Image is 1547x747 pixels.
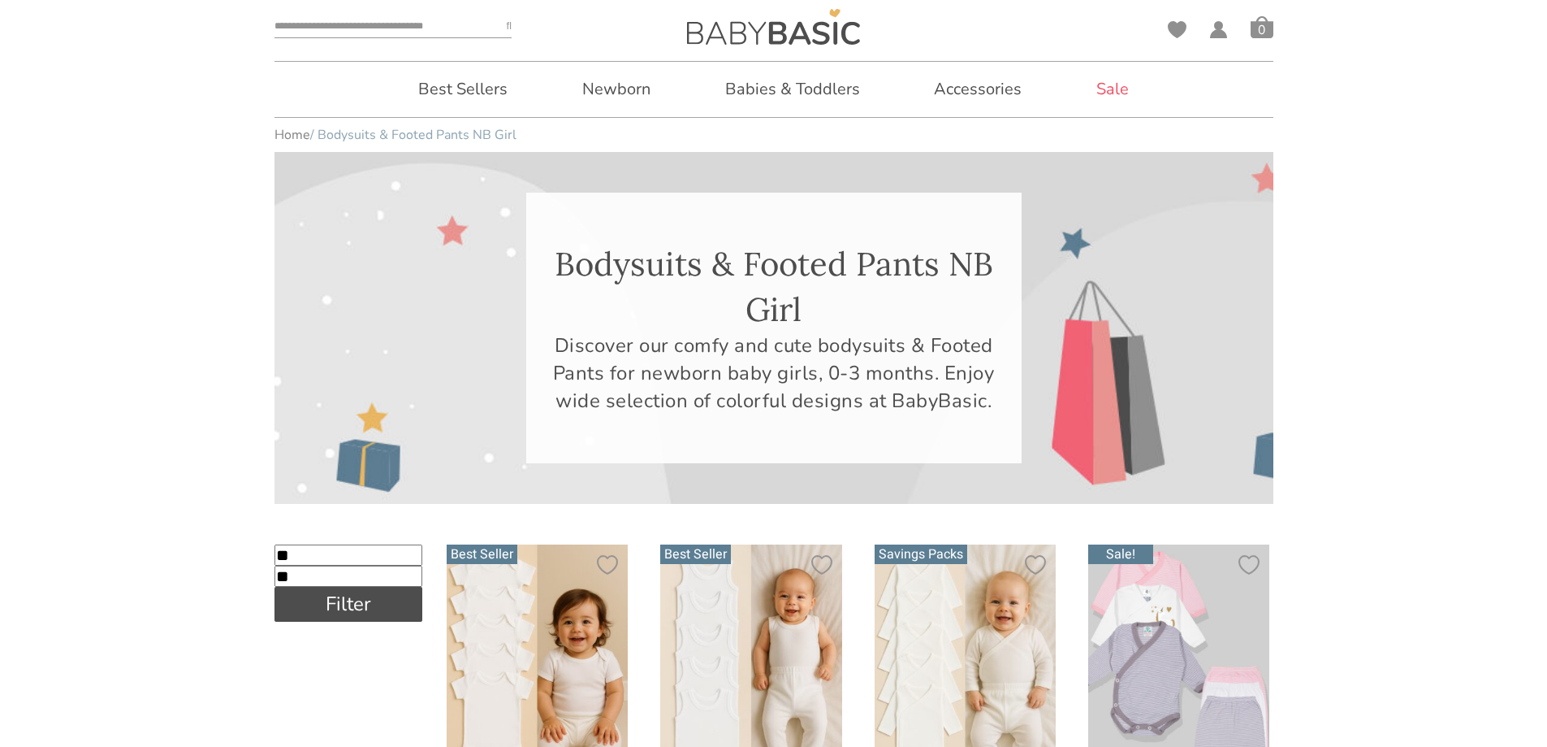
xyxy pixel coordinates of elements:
[1209,21,1228,44] span: My Account
[274,126,1273,144] nav: Breadcrumb
[1088,545,1153,564] span: Sale!
[1251,15,1273,38] a: Cart0
[875,545,967,564] span: Savings Packs
[447,545,517,564] span: Best Seller
[394,62,532,117] a: Best Sellers
[1168,21,1186,44] span: Wishlist
[701,62,884,117] a: Babies & Toddlers
[1251,22,1273,38] span: 0
[542,332,1005,415] p: Discover our comfy and cute bodysuits & Footed Pants for newborn baby girls, 0-3 months. Enjoy wi...
[1072,62,1153,117] a: Sale
[1251,15,1273,38] span: Cart
[542,241,1005,332] h1: Bodysuits & Footed Pants NB Girl
[274,126,310,144] a: Home
[1209,21,1228,38] a: My Account
[1168,21,1186,38] a: Wishlist
[558,62,675,117] a: Newborn
[687,9,860,45] img: White 5-Pack Unisex Short Sleeve Baby Bodysuits - 100% Cotton Tricot (0-3M)
[660,545,731,564] span: Best Seller
[274,587,423,622] button: Filter
[910,62,1046,117] a: Accessories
